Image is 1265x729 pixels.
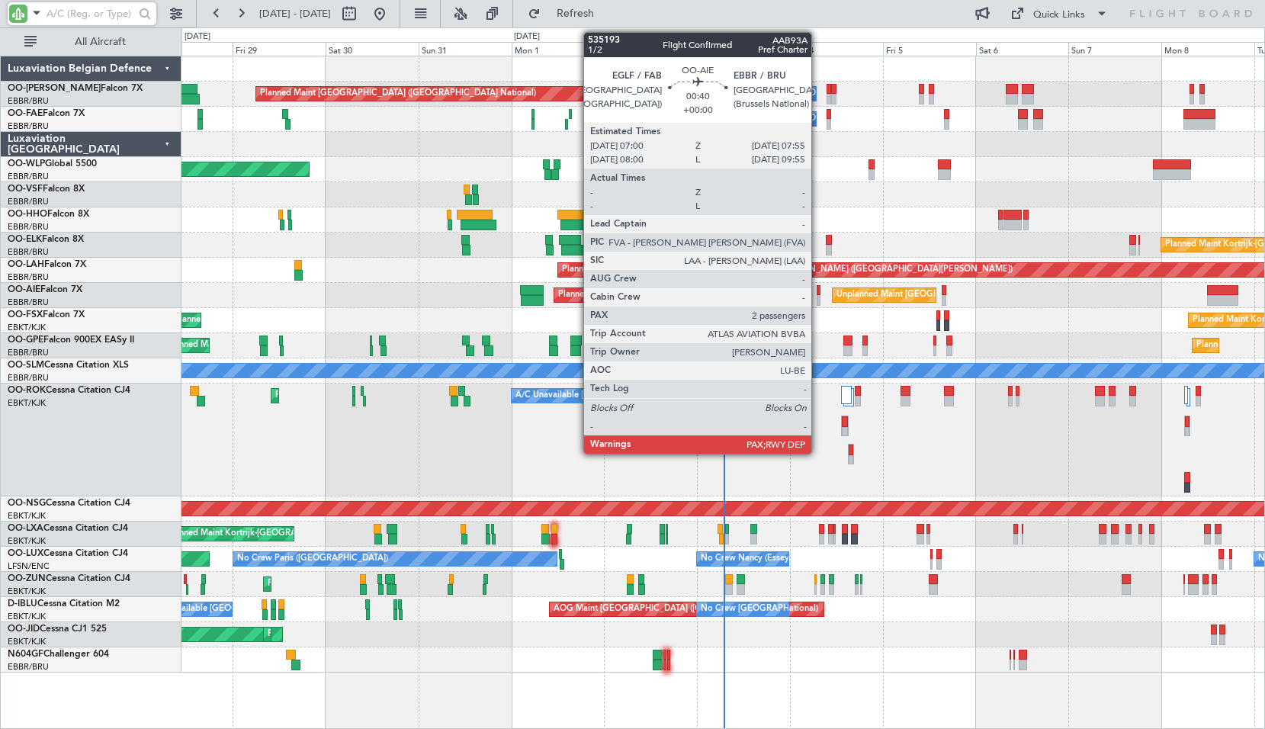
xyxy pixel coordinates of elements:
span: Refresh [544,8,608,19]
span: OO-ELK [8,235,42,244]
button: Refresh [521,2,612,26]
span: OO-LXA [8,524,43,533]
div: Cleaning [GEOGRAPHIC_DATA] ([GEOGRAPHIC_DATA] National) [647,334,901,357]
span: OO-LUX [8,549,43,558]
div: Fri 5 [883,42,976,56]
div: Thu 4 [790,42,883,56]
div: Mon 8 [1161,42,1254,56]
a: EBBR/BRU [8,246,49,258]
a: OO-SLMCessna Citation XLS [8,361,129,370]
a: EBKT/KJK [8,636,46,647]
div: Thu 28 [140,42,233,56]
a: OO-LXACessna Citation CJ4 [8,524,128,533]
div: Planned Maint [GEOGRAPHIC_DATA] ([GEOGRAPHIC_DATA]) [558,284,798,307]
a: OO-VSFFalcon 8X [8,185,85,194]
span: All Aircraft [40,37,161,47]
div: Sat 30 [326,42,419,56]
div: No Crew Paris ([GEOGRAPHIC_DATA]) [237,548,388,570]
a: OO-ZUNCessna Citation CJ4 [8,574,130,583]
a: LFSN/ENC [8,560,50,572]
span: OO-FAE [8,109,43,118]
span: OO-WLP [8,159,45,169]
a: OO-FSXFalcon 7X [8,310,85,320]
a: EBKT/KJK [8,535,46,547]
a: OO-ROKCessna Citation CJ4 [8,386,130,395]
div: [DATE] [514,31,540,43]
a: OO-HHOFalcon 8X [8,210,89,219]
span: OO-HHO [8,210,47,219]
span: [DATE] - [DATE] [259,7,331,21]
a: OO-GPEFalcon 900EX EASy II [8,336,134,345]
span: OO-ZUN [8,574,46,583]
div: Planned Maint Kortrijk-[GEOGRAPHIC_DATA] [167,522,345,545]
span: D-IBLU [8,599,37,609]
div: A/C Unavailable [GEOGRAPHIC_DATA]-[GEOGRAPHIC_DATA] [515,384,759,407]
div: Mon 1 [512,42,605,56]
a: EBBR/BRU [8,120,49,132]
a: D-IBLUCessna Citation M2 [8,599,120,609]
span: OO-LAH [8,260,44,269]
input: A/C (Reg. or Type) [47,2,134,25]
div: Owner Melsbroek Air Base [809,108,913,130]
a: EBKT/KJK [8,586,46,597]
a: EBBR/BRU [8,297,49,308]
div: Planned Maint Kortrijk-[GEOGRAPHIC_DATA] [268,623,445,646]
a: OO-ELKFalcon 8X [8,235,84,244]
span: OO-SLM [8,361,44,370]
a: OO-NSGCessna Citation CJ4 [8,499,130,508]
div: Wed 3 [697,42,790,56]
span: OO-GPE [8,336,43,345]
a: EBBR/BRU [8,661,49,673]
a: OO-JIDCessna CJ1 525 [8,625,107,634]
a: EBKT/KJK [8,611,46,622]
a: EBBR/BRU [8,271,49,283]
a: EBBR/BRU [8,196,49,207]
button: All Aircraft [17,30,165,54]
a: OO-LAHFalcon 7X [8,260,86,269]
a: OO-LUXCessna Citation CJ4 [8,549,128,558]
button: Quick Links [1003,2,1116,26]
span: N604GF [8,650,43,659]
div: No Crew Nancy (Essey) [701,548,791,570]
a: OO-FAEFalcon 7X [8,109,85,118]
div: Planned Maint [GEOGRAPHIC_DATA] ([GEOGRAPHIC_DATA] National) [260,82,536,105]
div: Quick Links [1033,8,1085,23]
a: OO-AIEFalcon 7X [8,285,82,294]
span: OO-[PERSON_NAME] [8,84,101,93]
a: EBBR/BRU [8,221,49,233]
span: OO-VSF [8,185,43,194]
span: OO-JID [8,625,40,634]
div: Planned Maint Kortrijk-[GEOGRAPHIC_DATA] [275,384,453,407]
div: Tue 2 [604,42,697,56]
div: Unplanned Maint [GEOGRAPHIC_DATA] ([GEOGRAPHIC_DATA] National) [836,284,1123,307]
div: Sat 6 [976,42,1069,56]
a: EBKT/KJK [8,510,46,522]
div: AOG Maint [GEOGRAPHIC_DATA] ([GEOGRAPHIC_DATA] National) [554,598,818,621]
div: Planned Maint Kortrijk-[GEOGRAPHIC_DATA] [268,573,445,596]
span: OO-FSX [8,310,43,320]
span: OO-NSG [8,499,46,508]
a: EBKT/KJK [8,397,46,409]
a: EBBR/BRU [8,95,49,107]
div: Fri 29 [233,42,326,56]
a: EBBR/BRU [8,347,49,358]
div: Owner Melsbroek Air Base [809,82,913,105]
div: No Crew [GEOGRAPHIC_DATA] ([GEOGRAPHIC_DATA] National) [701,598,956,621]
a: OO-[PERSON_NAME]Falcon 7X [8,84,143,93]
div: Sun 31 [419,42,512,56]
a: EBBR/BRU [8,171,49,182]
span: OO-AIE [8,285,40,294]
div: Sun 7 [1068,42,1161,56]
div: Planned Maint [PERSON_NAME]-[GEOGRAPHIC_DATA][PERSON_NAME] ([GEOGRAPHIC_DATA][PERSON_NAME]) [562,259,1013,281]
a: OO-WLPGlobal 5500 [8,159,97,169]
span: OO-ROK [8,386,46,395]
a: EBBR/BRU [8,372,49,384]
a: EBKT/KJK [8,322,46,333]
a: N604GFChallenger 604 [8,650,109,659]
div: [DATE] [185,31,210,43]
